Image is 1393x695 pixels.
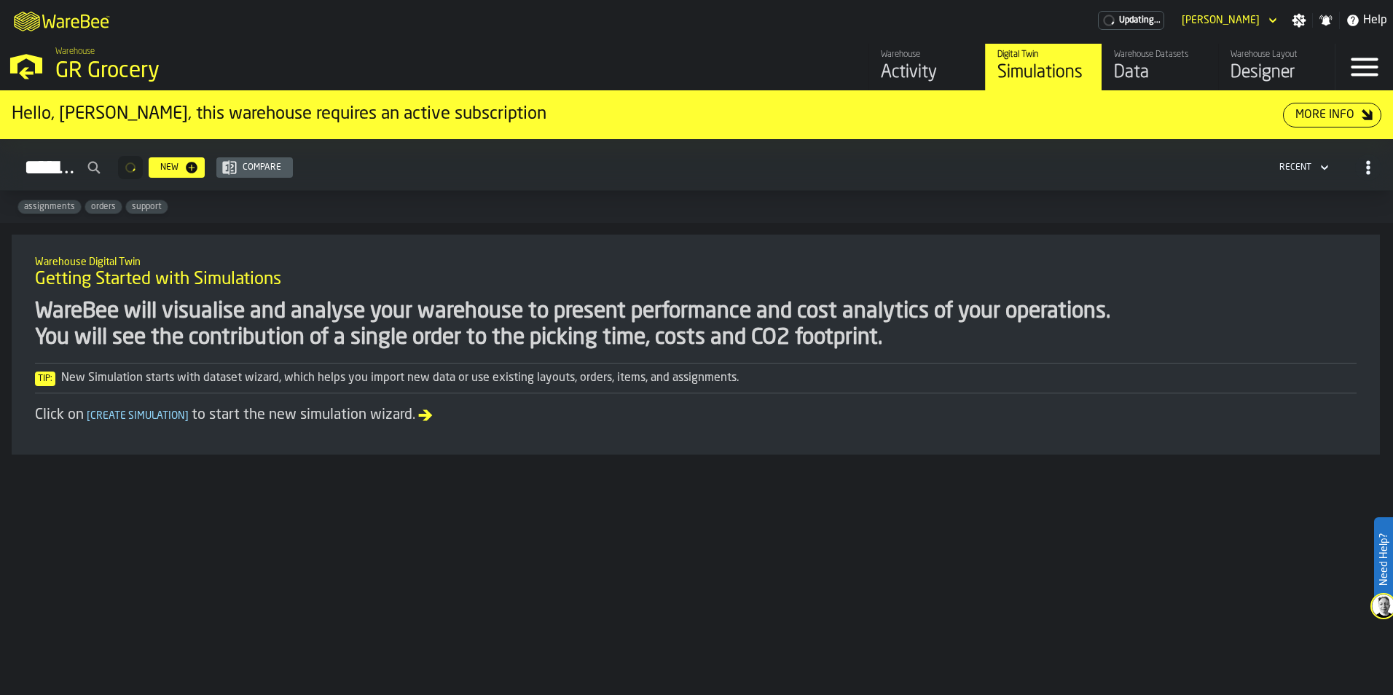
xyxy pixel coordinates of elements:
div: DropdownMenuValue-Jessica Derkacz [1182,15,1260,26]
div: Menu Subscription [1098,11,1164,30]
span: ] [185,411,189,421]
div: Designer [1231,61,1323,85]
div: Simulations [997,61,1090,85]
div: Warehouse Datasets [1114,50,1206,60]
div: Digital Twin [997,50,1090,60]
button: button-More Info [1283,103,1381,127]
div: DropdownMenuValue-4 [1279,162,1311,173]
div: Warehouse [881,50,973,60]
div: Activity [881,61,973,85]
div: New [154,162,184,173]
label: button-toggle-Help [1340,12,1393,29]
button: button-New [149,157,205,178]
label: button-toggle-Notifications [1313,13,1339,28]
span: Warehouse [55,47,95,57]
button: button-Compare [216,157,293,178]
div: DropdownMenuValue-4 [1274,159,1332,176]
span: Create Simulation [84,411,192,421]
span: orders [85,202,122,212]
a: link-to-/wh/i/e451d98b-95f6-4604-91ff-c80219f9c36d/data [1102,44,1218,90]
div: ItemListCard- [12,235,1380,455]
span: Tip: [35,372,55,386]
a: link-to-/wh/i/e451d98b-95f6-4604-91ff-c80219f9c36d/designer [1218,44,1335,90]
label: Need Help? [1376,519,1392,600]
span: Help [1363,12,1387,29]
span: [ [87,411,90,421]
label: button-toggle-Settings [1286,13,1312,28]
a: link-to-/wh/i/e451d98b-95f6-4604-91ff-c80219f9c36d/feed/ [868,44,985,90]
div: Hello, [PERSON_NAME], this warehouse requires an active subscription [12,103,1283,126]
div: Data [1114,61,1206,85]
span: Getting Started with Simulations [35,268,281,291]
label: button-toggle-Menu [1335,44,1393,90]
a: link-to-/wh/i/e451d98b-95f6-4604-91ff-c80219f9c36d/pricing/ [1098,11,1164,30]
div: title-Getting Started with Simulations [23,246,1368,299]
a: link-to-/wh/i/e451d98b-95f6-4604-91ff-c80219f9c36d/simulations [985,44,1102,90]
h2: Sub Title [35,254,1357,268]
span: support [126,202,168,212]
div: New Simulation starts with dataset wizard, which helps you import new data or use existing layout... [35,369,1357,387]
div: Click on to start the new simulation wizard. [35,405,1357,425]
span: assignments [18,202,81,212]
div: ButtonLoadMore-Loading...-Prev-First-Last [112,156,149,179]
div: More Info [1290,106,1360,124]
div: WareBee will visualise and analyse your warehouse to present performance and cost analytics of yo... [35,299,1357,351]
div: Warehouse Layout [1231,50,1323,60]
div: GR Grocery [55,58,449,85]
span: Updating... [1119,15,1161,25]
div: DropdownMenuValue-Jessica Derkacz [1176,12,1280,29]
div: Compare [237,162,287,173]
